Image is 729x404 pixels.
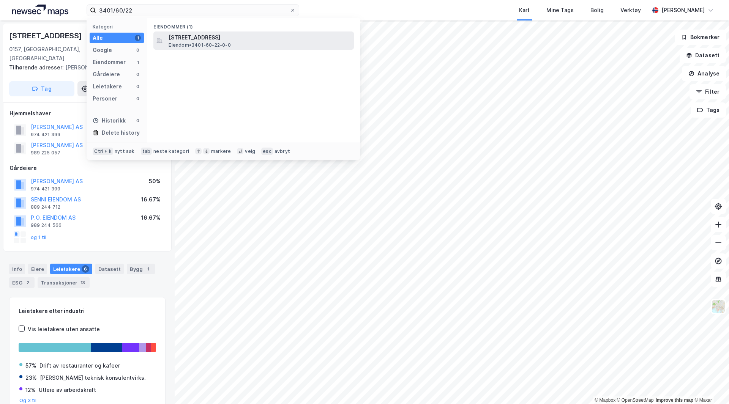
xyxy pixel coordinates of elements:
[144,265,152,273] div: 1
[82,265,89,273] div: 6
[95,264,124,274] div: Datasett
[38,277,90,288] div: Transaksjoner
[9,277,35,288] div: ESG
[546,6,574,15] div: Mine Tags
[691,102,726,118] button: Tags
[675,30,726,45] button: Bokmerker
[261,148,273,155] div: esc
[9,45,104,63] div: 0157, [GEOGRAPHIC_DATA], [GEOGRAPHIC_DATA]
[691,368,729,404] iframe: Chat Widget
[102,128,140,137] div: Delete history
[19,398,37,404] button: Og 3 til
[28,264,47,274] div: Eiere
[93,94,117,103] div: Personer
[245,148,255,154] div: velg
[661,6,705,15] div: [PERSON_NAME]
[135,118,141,124] div: 0
[9,30,84,42] div: [STREET_ADDRESS]
[127,264,155,274] div: Bygg
[135,71,141,77] div: 0
[169,42,230,48] span: Eiendom • 3401-60-22-0-0
[31,150,60,156] div: 989 225 057
[617,398,654,403] a: OpenStreetMap
[12,5,68,16] img: logo.a4113a55bc3d86da70a041830d287a7e.svg
[25,361,36,370] div: 57%
[147,18,360,31] div: Eiendommer (1)
[19,307,156,316] div: Leietakere etter industri
[93,148,113,155] div: Ctrl + k
[31,132,60,138] div: 974 421 399
[93,116,126,125] div: Historikk
[31,222,62,228] div: 989 244 566
[682,66,726,81] button: Analyse
[96,5,290,16] input: Søk på adresse, matrikkel, gårdeiere, leietakere eller personer
[149,177,161,186] div: 50%
[93,24,144,30] div: Kategori
[50,264,92,274] div: Leietakere
[690,84,726,99] button: Filter
[93,33,103,42] div: Alle
[39,361,120,370] div: Drift av restauranter og kafeer
[141,195,161,204] div: 16.67%
[25,373,37,382] div: 23%
[590,6,604,15] div: Bolig
[9,109,165,118] div: Hjemmelshaver
[9,64,65,71] span: Tilhørende adresser:
[9,163,165,173] div: Gårdeiere
[691,368,729,404] div: Kontrollprogram for chat
[519,6,530,15] div: Kart
[656,398,693,403] a: Improve this map
[711,299,726,314] img: Z
[40,373,146,382] div: [PERSON_NAME] teknisk konsulentvirks.
[93,70,120,79] div: Gårdeiere
[595,398,615,403] a: Mapbox
[25,385,36,395] div: 12%
[141,148,152,155] div: tab
[39,385,96,395] div: Utleie av arbeidskraft
[115,148,135,154] div: nytt søk
[24,279,32,286] div: 2
[135,35,141,41] div: 1
[31,186,60,192] div: 974 421 399
[9,63,159,72] div: [PERSON_NAME] Gate 18c
[135,59,141,65] div: 1
[93,58,126,67] div: Eiendommer
[135,83,141,90] div: 0
[93,46,112,55] div: Google
[153,148,189,154] div: neste kategori
[169,33,351,42] span: [STREET_ADDRESS]
[211,148,231,154] div: markere
[135,47,141,53] div: 0
[141,213,161,222] div: 16.67%
[79,279,87,286] div: 13
[275,148,290,154] div: avbryt
[9,81,74,96] button: Tag
[620,6,641,15] div: Verktøy
[9,264,25,274] div: Info
[680,48,726,63] button: Datasett
[135,96,141,102] div: 0
[31,204,60,210] div: 889 244 712
[28,325,100,334] div: Vis leietakere uten ansatte
[93,82,122,91] div: Leietakere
